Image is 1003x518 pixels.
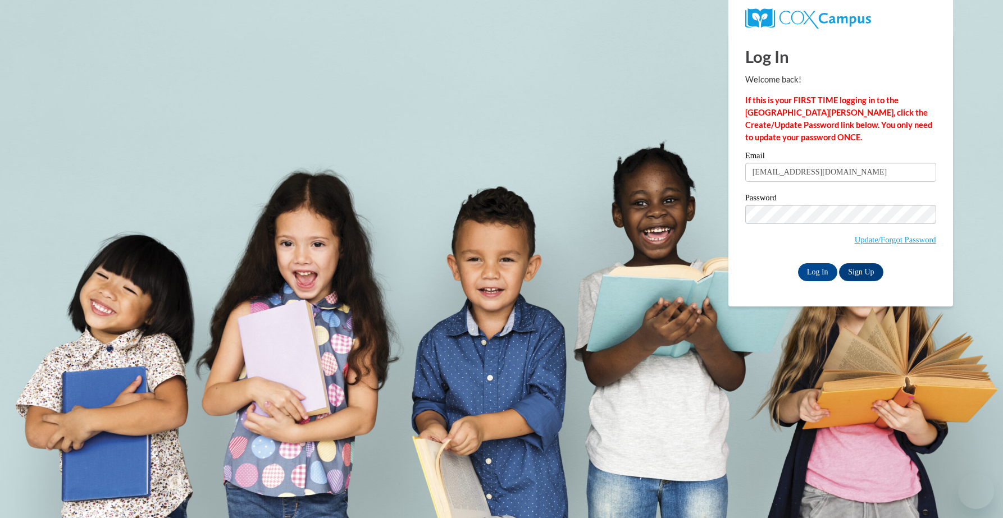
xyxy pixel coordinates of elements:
[745,45,936,68] h1: Log In
[745,8,871,29] img: COX Campus
[839,263,883,281] a: Sign Up
[745,95,932,142] strong: If this is your FIRST TIME logging in to the [GEOGRAPHIC_DATA][PERSON_NAME], click the Create/Upd...
[798,263,837,281] input: Log In
[745,152,936,163] label: Email
[958,473,994,509] iframe: Button to launch messaging window
[855,235,936,244] a: Update/Forgot Password
[745,8,936,29] a: COX Campus
[745,74,936,86] p: Welcome back!
[745,194,936,205] label: Password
